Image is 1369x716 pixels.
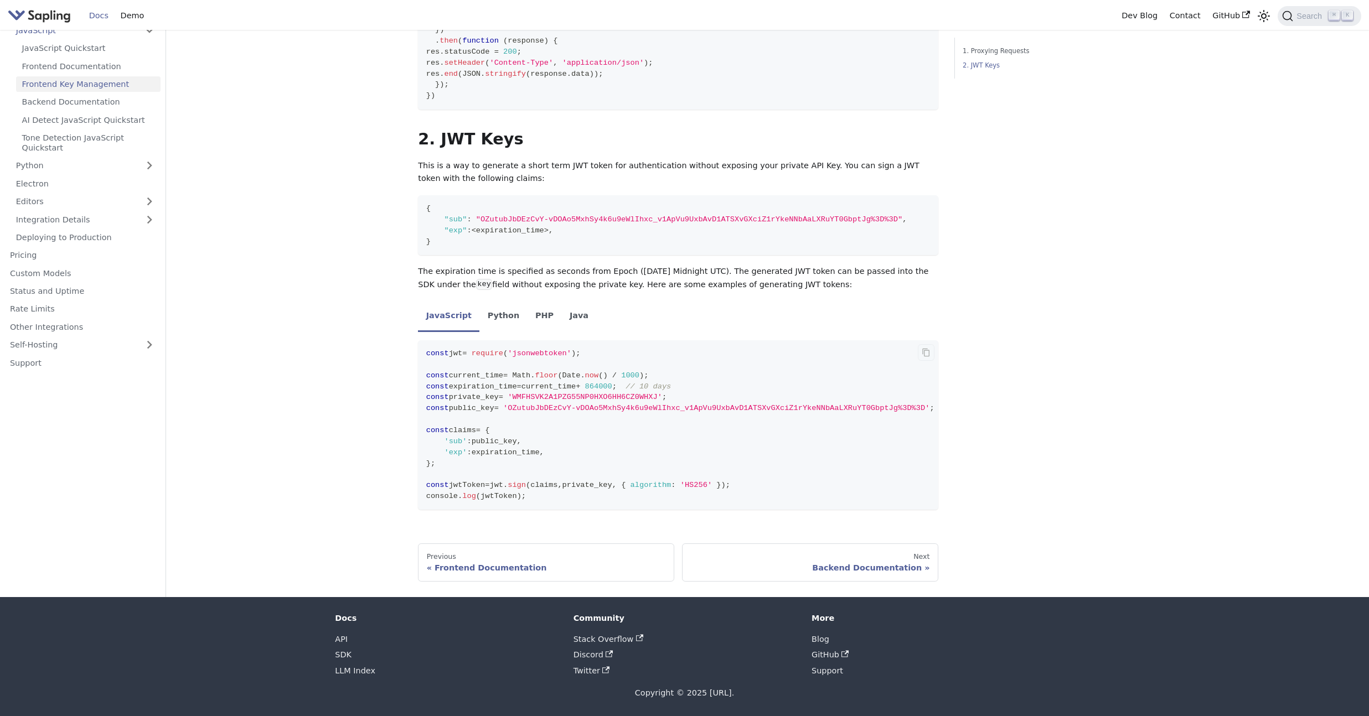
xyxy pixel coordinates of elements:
[444,59,485,67] span: setHeader
[426,492,458,500] span: console
[929,404,934,412] span: ;
[902,215,907,224] span: ,
[449,349,463,357] span: jwt
[472,226,549,235] span: <expiration_time>
[16,112,161,128] a: AI Detect JavaScript Quickstart
[612,382,617,391] span: ;
[462,70,481,78] span: JSON
[526,481,530,489] span: (
[517,437,521,445] span: ,
[918,344,934,361] button: Copy code to clipboard
[503,371,508,380] span: =
[1164,7,1207,24] a: Contact
[503,404,929,412] span: 'OZutubJbDEzCvY-vDOAo5MxhSy4k6u9eWlIhxc_v1ApVu9UxbAvD1ATSXvGXciZ1rYkeNNbAaLXRuYT0GbptJg%3D%3D'
[449,404,494,412] span: public_key
[481,70,485,78] span: .
[503,37,508,45] span: (
[631,481,671,489] span: algorithm
[426,426,449,434] span: const
[435,80,440,89] span: }
[567,70,571,78] span: .
[499,393,503,401] span: =
[812,613,1034,623] div: More
[16,59,161,75] a: Frontend Documentation
[1206,7,1256,24] a: GitHub
[812,666,843,675] a: Support
[476,492,481,500] span: (
[485,481,489,489] span: =
[481,492,517,500] span: jwtToken
[449,481,485,489] span: jwtToken
[1115,7,1163,24] a: Dev Blog
[662,393,667,401] span: ;
[603,371,607,380] span: )
[590,70,594,78] span: )
[10,230,161,246] a: Deploying to Production
[479,302,527,333] li: Python
[426,70,440,78] span: res
[476,215,902,224] span: "OZutubJbDEzCvY-vDOAo5MxhSy4k6u9eWlIhxc_v1ApVu9UxbAvD1ATSXvGXciZ1rYkeNNbAaLXRuYT0GbptJg%3D%3D"
[138,194,161,210] button: Expand sidebar category 'Editors'
[562,302,597,333] li: Java
[571,349,576,357] span: )
[4,301,161,317] a: Rate Limits
[462,37,499,45] span: function
[418,129,938,149] h2: 2. JWT Keys
[449,393,499,401] span: private_key
[517,48,521,56] span: ;
[557,371,562,380] span: (
[440,80,444,89] span: )
[10,23,161,39] a: JavaScript
[4,355,161,371] a: Support
[458,492,462,500] span: .
[517,492,521,500] span: )
[418,543,938,581] nav: Docs pages
[83,7,115,24] a: Docs
[508,393,662,401] span: 'WMFHSVK2A1PZG55NP0HXO6HH6CZ0WHXJ'
[4,247,161,263] a: Pricing
[426,48,440,56] span: res
[544,37,549,45] span: )
[476,426,481,434] span: =
[431,91,435,100] span: )
[521,492,526,500] span: ;
[10,212,161,228] a: Integration Details
[526,70,530,78] span: (
[503,349,508,357] span: (
[503,481,508,489] span: .
[444,226,467,235] span: "exp"
[444,80,448,89] span: ;
[1342,11,1353,20] kbd: K
[574,635,643,644] a: Stack Overflow
[426,349,449,357] span: const
[462,349,467,357] span: =
[576,349,580,357] span: ;
[449,426,476,434] span: claims
[530,70,567,78] span: response
[8,8,71,24] img: Sapling.ai
[440,37,458,45] span: then
[16,130,161,156] a: Tone Detection JavaScript Quickstart
[10,158,161,174] a: Python
[427,563,666,573] div: Frontend Documentation
[4,319,161,335] a: Other Integrations
[418,302,479,333] li: JavaScript
[426,237,431,246] span: }
[612,371,617,380] span: /
[476,279,492,290] code: key
[489,481,503,489] span: jwt
[335,666,375,675] a: LLM Index
[426,459,431,468] span: }
[115,7,150,24] a: Demo
[571,70,590,78] span: data
[508,37,544,45] span: response
[10,194,138,210] a: Editors
[557,481,562,489] span: ,
[812,650,849,659] a: GitHub
[594,70,598,78] span: )
[467,215,471,224] span: :
[691,563,930,573] div: Backend Documentation
[472,349,503,357] span: require
[644,371,648,380] span: ;
[335,650,352,659] a: SDK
